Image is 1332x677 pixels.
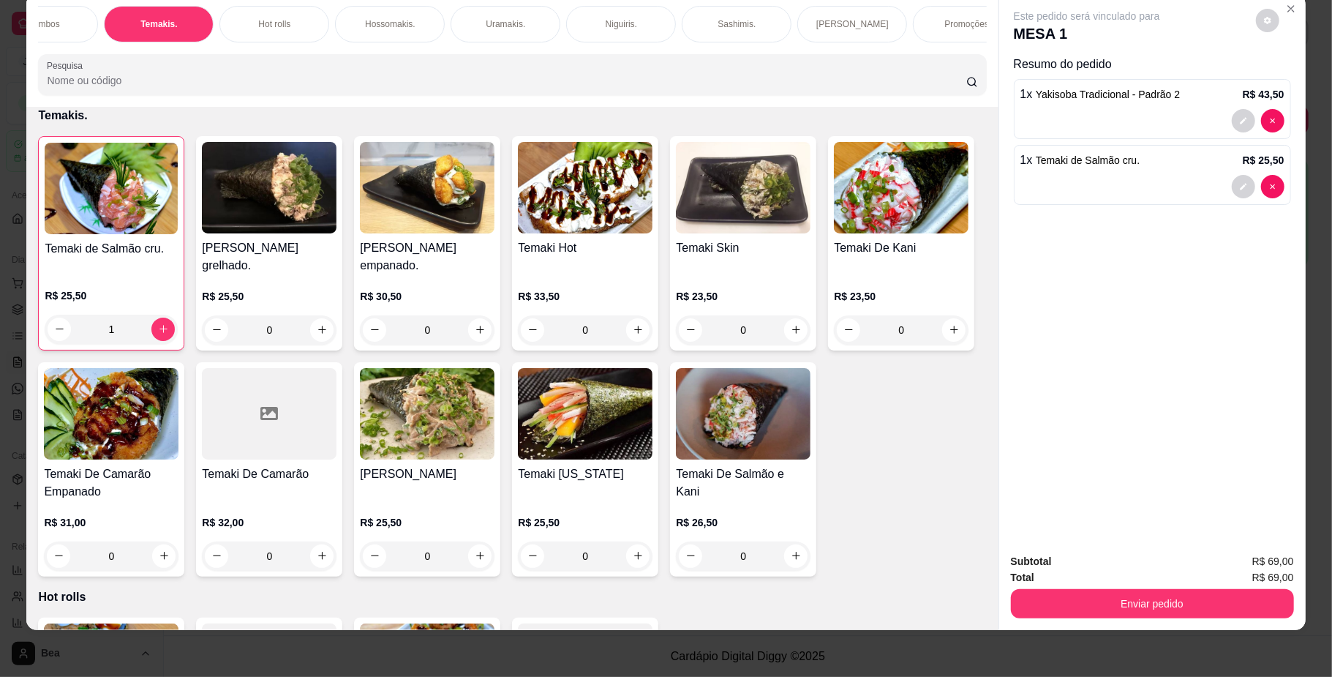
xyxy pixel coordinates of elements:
img: product-image [360,368,494,460]
button: decrease-product-quantity [837,318,860,342]
button: decrease-product-quantity [1261,109,1284,132]
p: [PERSON_NAME] [816,18,889,30]
h4: Temaki De Camarão Empanado [44,465,178,501]
button: decrease-product-quantity [205,545,228,568]
p: Este pedido será vinculado para [1014,9,1160,23]
button: increase-product-quantity [310,545,334,568]
p: R$ 25,50 [202,289,336,304]
img: product-image [518,142,652,233]
button: decrease-product-quantity [521,545,544,568]
button: increase-product-quantity [310,318,334,342]
strong: Total [1011,572,1034,583]
p: R$ 25,50 [1243,153,1284,168]
p: Resumo do pedido [1014,56,1291,73]
p: R$ 43,50 [1243,87,1284,102]
img: product-image [44,368,178,460]
button: increase-product-quantity [152,545,176,568]
span: R$ 69,00 [1252,553,1294,569]
button: increase-product-quantity [626,318,650,342]
p: Hot rolls [38,588,986,606]
button: decrease-product-quantity [679,318,702,342]
h4: [PERSON_NAME] grelhado. [202,239,336,274]
img: product-image [202,142,336,233]
h4: Temaki De Camarão [202,465,336,483]
h4: Temaki de Salmão cru. [45,240,178,258]
p: R$ 30,50 [360,289,494,304]
img: product-image [518,368,652,460]
h4: Temaki Hot [518,239,652,257]
p: R$ 26,50 [676,515,810,530]
button: decrease-product-quantity [521,318,544,342]
button: increase-product-quantity [626,545,650,568]
strong: Subtotal [1011,556,1052,567]
p: Combos [27,18,60,30]
img: product-image [834,142,968,233]
span: Temaki de Salmão cru. [1036,154,1140,166]
span: R$ 69,00 [1252,569,1294,586]
button: increase-product-quantity [468,545,492,568]
span: Yakisoba Tradicional - Padrão 2 [1036,89,1180,100]
p: R$ 25,50 [45,288,178,303]
h4: Temaki [US_STATE] [518,465,652,483]
p: Temakis. [38,107,986,124]
p: R$ 25,50 [518,515,652,530]
button: decrease-product-quantity [48,318,71,341]
button: decrease-product-quantity [1232,175,1255,198]
input: Pesquisa [47,73,966,88]
p: R$ 23,50 [834,289,968,304]
p: R$ 32,00 [202,515,336,530]
img: product-image [360,142,494,233]
button: decrease-product-quantity [205,318,228,342]
h4: Temaki De Salmão e Kani [676,465,810,501]
p: R$ 31,00 [44,515,178,530]
button: decrease-product-quantity [363,545,386,568]
button: decrease-product-quantity [1232,109,1255,132]
h4: Temaki Skin [676,239,810,257]
button: decrease-product-quantity [363,318,386,342]
button: increase-product-quantity [942,318,966,342]
p: Niguiris. [606,18,637,30]
h4: [PERSON_NAME] empanado. [360,239,494,274]
label: Pesquisa [47,59,88,72]
h4: Temaki De Kani [834,239,968,257]
p: R$ 25,50 [360,515,494,530]
img: product-image [676,142,810,233]
p: Temakis. [140,18,177,30]
h4: [PERSON_NAME] [360,465,494,483]
button: Enviar pedido [1011,589,1294,618]
button: decrease-product-quantity [1261,175,1284,198]
p: Promoções. [944,18,991,30]
p: Hot rolls [258,18,290,30]
button: increase-product-quantity [151,318,175,341]
img: product-image [676,368,810,460]
button: increase-product-quantity [468,318,492,342]
button: decrease-product-quantity [679,545,702,568]
button: increase-product-quantity [784,318,808,342]
button: decrease-product-quantity [47,545,70,568]
p: R$ 33,50 [518,289,652,304]
button: decrease-product-quantity [1256,9,1279,32]
p: Sashimis. [718,18,756,30]
button: increase-product-quantity [784,545,808,568]
img: product-image [45,143,178,234]
p: 1 x [1020,152,1140,169]
p: Uramakis. [486,18,525,30]
p: Hossomakis. [365,18,415,30]
p: MESA 1 [1014,23,1160,44]
p: R$ 23,50 [676,289,810,304]
p: 1 x [1020,86,1181,103]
